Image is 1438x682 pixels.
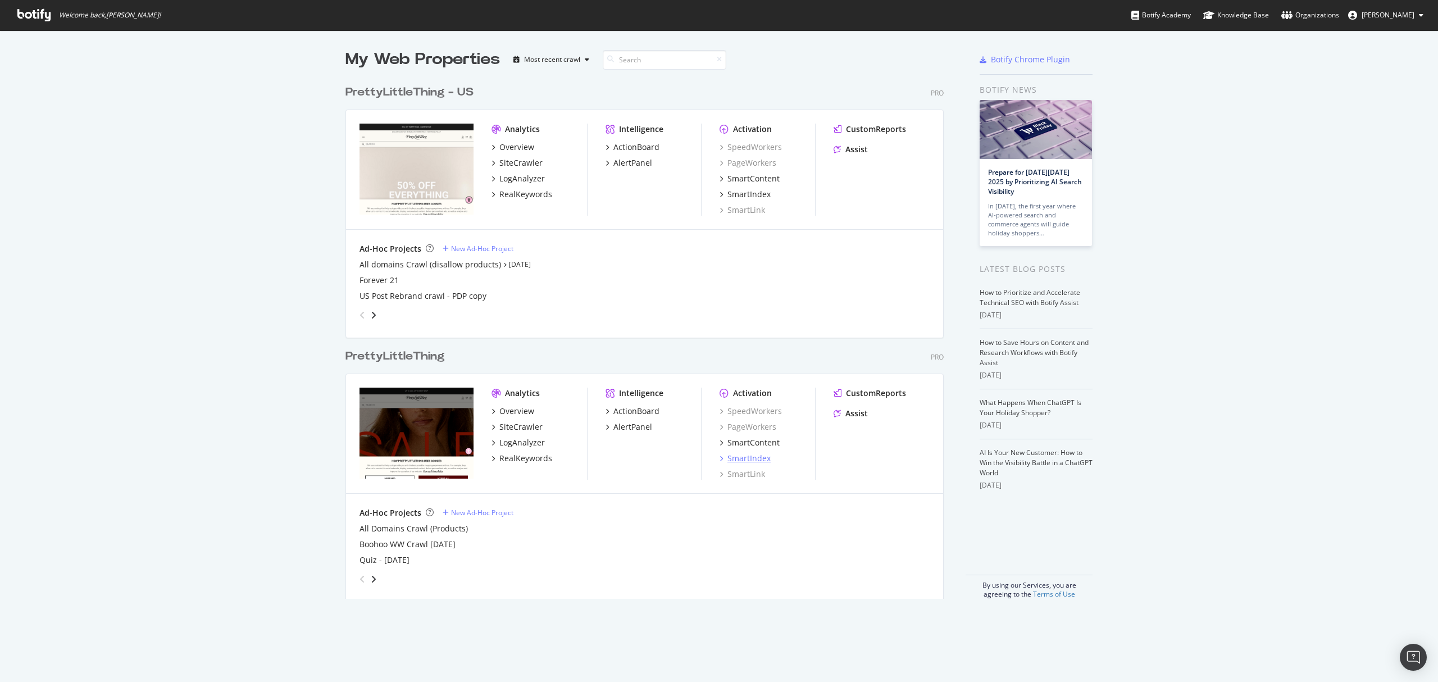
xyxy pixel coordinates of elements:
[727,173,780,184] div: SmartContent
[499,437,545,448] div: LogAnalyzer
[845,408,868,419] div: Assist
[492,406,534,417] a: Overview
[606,406,659,417] a: ActionBoard
[359,507,421,519] div: Ad-Hoc Projects
[499,406,534,417] div: Overview
[492,189,552,200] a: RealKeywords
[443,244,513,253] a: New Ad-Hoc Project
[492,157,543,169] a: SiteCrawler
[720,453,771,464] a: SmartIndex
[451,508,513,517] div: New Ad-Hoc Project
[720,189,771,200] a: SmartIndex
[619,388,663,399] div: Intelligence
[606,421,652,433] a: AlertPanel
[980,263,1093,275] div: Latest Blog Posts
[370,574,377,585] div: angle-right
[505,388,540,399] div: Analytics
[359,388,474,479] img: Prettylittlething.com
[359,539,456,550] a: Boohoo WW Crawl [DATE]
[980,398,1081,417] a: What Happens When ChatGPT Is Your Holiday Shopper?
[359,554,409,566] a: Quiz - [DATE]
[619,124,663,135] div: Intelligence
[980,310,1093,320] div: [DATE]
[606,157,652,169] a: AlertPanel
[980,338,1089,367] a: How to Save Hours on Content and Research Workflows with Botify Assist
[845,144,868,155] div: Assist
[720,173,780,184] a: SmartContent
[1131,10,1191,21] div: Botify Academy
[727,453,771,464] div: SmartIndex
[988,202,1084,238] div: In [DATE], the first year where AI-powered search and commerce agents will guide holiday shoppers…
[980,288,1080,307] a: How to Prioritize and Accelerate Technical SEO with Botify Assist
[359,523,468,534] a: All Domains Crawl (Products)
[613,142,659,153] div: ActionBoard
[499,189,552,200] div: RealKeywords
[991,54,1070,65] div: Botify Chrome Plugin
[613,406,659,417] div: ActionBoard
[499,173,545,184] div: LogAnalyzer
[499,157,543,169] div: SiteCrawler
[613,157,652,169] div: AlertPanel
[720,157,776,169] a: PageWorkers
[492,421,543,433] a: SiteCrawler
[1339,6,1432,24] button: [PERSON_NAME]
[359,259,501,270] a: All domains Crawl (disallow products)
[443,508,513,517] a: New Ad-Hoc Project
[359,124,474,215] img: prettylittlething.us
[988,167,1082,196] a: Prepare for [DATE][DATE] 2025 by Prioritizing AI Search Visibility
[720,204,765,216] a: SmartLink
[720,142,782,153] a: SpeedWorkers
[345,348,449,365] a: PrettyLittleThing
[931,88,944,98] div: Pro
[1362,10,1414,20] span: Tess Healey
[720,406,782,417] a: SpeedWorkers
[980,54,1070,65] a: Botify Chrome Plugin
[720,469,765,480] a: SmartLink
[846,388,906,399] div: CustomReports
[727,189,771,200] div: SmartIndex
[1400,644,1427,671] div: Open Intercom Messenger
[345,48,500,71] div: My Web Properties
[727,437,780,448] div: SmartContent
[603,50,726,70] input: Search
[980,480,1093,490] div: [DATE]
[834,144,868,155] a: Assist
[1281,10,1339,21] div: Organizations
[492,173,545,184] a: LogAnalyzer
[345,84,478,101] a: PrettyLittleThing - US
[345,84,474,101] div: PrettyLittleThing - US
[499,453,552,464] div: RealKeywords
[1033,589,1075,599] a: Terms of Use
[1203,10,1269,21] div: Knowledge Base
[355,306,370,324] div: angle-left
[980,420,1093,430] div: [DATE]
[720,437,780,448] a: SmartContent
[359,290,486,302] a: US Post Rebrand crawl - PDP copy
[492,453,552,464] a: RealKeywords
[720,421,776,433] a: PageWorkers
[505,124,540,135] div: Analytics
[59,11,161,20] span: Welcome back, [PERSON_NAME] !
[966,575,1093,599] div: By using our Services, you are agreeing to the
[355,570,370,588] div: angle-left
[980,84,1093,96] div: Botify news
[359,243,421,254] div: Ad-Hoc Projects
[492,437,545,448] a: LogAnalyzer
[931,352,944,362] div: Pro
[499,421,543,433] div: SiteCrawler
[613,421,652,433] div: AlertPanel
[733,388,772,399] div: Activation
[345,71,953,599] div: grid
[834,388,906,399] a: CustomReports
[359,275,399,286] a: Forever 21
[980,370,1093,380] div: [DATE]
